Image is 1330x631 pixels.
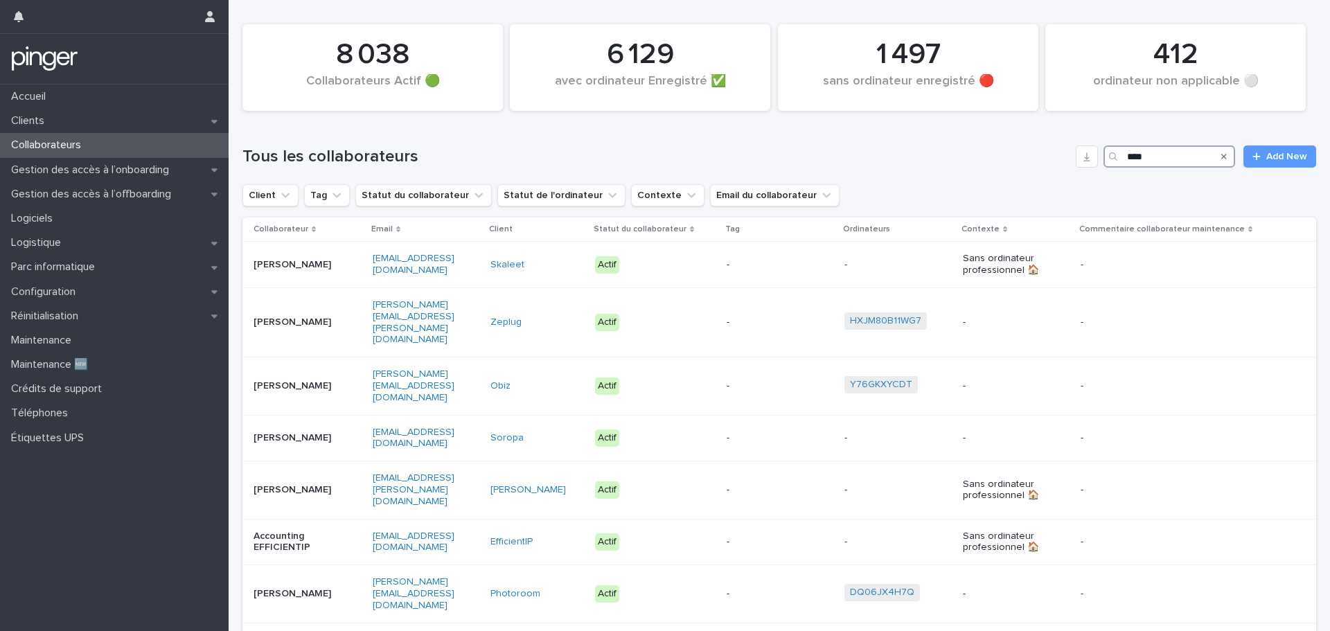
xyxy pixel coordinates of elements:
[242,565,1316,623] tr: [PERSON_NAME][PERSON_NAME][EMAIL_ADDRESS][DOMAIN_NAME]Photoroom Actif-DQ06JX4H7Q --
[6,212,64,225] p: Logiciels
[6,432,95,445] p: Étiquettes UPS
[6,382,113,396] p: Crédits de support
[6,236,72,249] p: Logistique
[594,222,686,237] p: Statut du collaborateur
[373,427,454,449] a: [EMAIL_ADDRESS][DOMAIN_NAME]
[373,473,454,506] a: [EMAIL_ADDRESS][PERSON_NAME][DOMAIN_NAME]
[371,222,393,237] p: Email
[595,314,619,331] div: Actif
[490,536,533,548] a: EfficientIP
[1079,222,1245,237] p: Commentaire collaborateur maintenance
[6,334,82,347] p: Maintenance
[595,429,619,447] div: Actif
[710,184,840,206] button: Email du collaborateur
[373,531,454,553] a: [EMAIL_ADDRESS][DOMAIN_NAME]
[490,484,566,496] a: [PERSON_NAME]
[727,259,813,271] p: -
[1081,536,1254,548] p: -
[254,588,340,600] p: [PERSON_NAME]
[844,536,931,548] p: -
[6,188,182,201] p: Gestion des accès à l’offboarding
[254,484,340,496] p: [PERSON_NAME]
[373,254,454,275] a: [EMAIL_ADDRESS][DOMAIN_NAME]
[850,379,912,391] a: Y76GKXYCDT
[1103,145,1235,168] input: Search
[11,45,78,73] img: mTgBEunGTSyRkCgitkcU
[533,74,747,103] div: avec ordinateur Enregistré ✅
[242,519,1316,565] tr: Accounting EFFICIENTIP[EMAIL_ADDRESS][DOMAIN_NAME] EfficientIP Actif--Sans ordinateur professionn...
[6,90,57,103] p: Accueil
[6,407,79,420] p: Téléphones
[1069,37,1282,72] div: 412
[1069,74,1282,103] div: ordinateur non applicable ⚪
[242,287,1316,357] tr: [PERSON_NAME][PERSON_NAME][EMAIL_ADDRESS][PERSON_NAME][DOMAIN_NAME]Zeplug Actif-HXJM80B11WG7 --
[844,484,931,496] p: -
[801,37,1015,72] div: 1 497
[727,588,813,600] p: -
[266,74,479,103] div: Collaborateurs Actif 🟢
[254,380,340,392] p: [PERSON_NAME]
[801,74,1015,103] div: sans ordinateur enregistré 🔴
[6,163,180,177] p: Gestion des accès à l’onboarding
[595,377,619,395] div: Actif
[1081,380,1254,392] p: -
[533,37,747,72] div: 6 129
[490,432,524,444] a: Soropa
[843,222,890,237] p: Ordinateurs
[373,300,454,344] a: [PERSON_NAME][EMAIL_ADDRESS][PERSON_NAME][DOMAIN_NAME]
[1081,588,1254,600] p: -
[595,256,619,274] div: Actif
[727,380,813,392] p: -
[497,184,626,206] button: Statut de l'ordinateur
[727,484,813,496] p: -
[595,585,619,603] div: Actif
[725,222,740,237] p: Tag
[963,432,1049,444] p: -
[490,259,524,271] a: Skaleet
[242,461,1316,519] tr: [PERSON_NAME][EMAIL_ADDRESS][PERSON_NAME][DOMAIN_NAME][PERSON_NAME] Actif--Sans ordinateur profes...
[254,432,340,444] p: [PERSON_NAME]
[963,253,1049,276] p: Sans ordinateur professionnel 🏠
[373,577,454,610] a: [PERSON_NAME][EMAIL_ADDRESS][DOMAIN_NAME]
[850,315,921,327] a: HXJM80B11WG7
[489,222,513,237] p: Client
[1243,145,1316,168] a: Add New
[961,222,1000,237] p: Contexte
[727,432,813,444] p: -
[963,380,1049,392] p: -
[242,415,1316,461] tr: [PERSON_NAME][EMAIL_ADDRESS][DOMAIN_NAME]Soropa Actif----
[373,369,454,402] a: [PERSON_NAME][EMAIL_ADDRESS][DOMAIN_NAME]
[595,481,619,499] div: Actif
[1081,259,1254,271] p: -
[242,357,1316,415] tr: [PERSON_NAME][PERSON_NAME][EMAIL_ADDRESS][DOMAIN_NAME]Obiz Actif-Y76GKXYCDT --
[6,139,92,152] p: Collaborateurs
[595,533,619,551] div: Actif
[242,184,299,206] button: Client
[1081,317,1254,328] p: -
[963,317,1049,328] p: -
[6,260,106,274] p: Parc informatique
[254,259,340,271] p: [PERSON_NAME]
[490,317,522,328] a: Zeplug
[1081,484,1254,496] p: -
[254,222,308,237] p: Collaborateur
[844,259,931,271] p: -
[6,358,99,371] p: Maintenance 🆕
[963,479,1049,502] p: Sans ordinateur professionnel 🏠
[355,184,492,206] button: Statut du collaborateur
[850,587,914,598] a: DQ06JX4H7Q
[254,531,340,554] p: Accounting EFFICIENTIP
[631,184,704,206] button: Contexte
[1266,152,1307,161] span: Add New
[6,310,89,323] p: Réinitialisation
[727,317,813,328] p: -
[963,531,1049,554] p: Sans ordinateur professionnel 🏠
[242,147,1070,167] h1: Tous les collaborateurs
[1081,432,1254,444] p: -
[242,242,1316,288] tr: [PERSON_NAME][EMAIL_ADDRESS][DOMAIN_NAME]Skaleet Actif--Sans ordinateur professionnel 🏠-
[254,317,340,328] p: [PERSON_NAME]
[963,588,1049,600] p: -
[6,285,87,299] p: Configuration
[304,184,350,206] button: Tag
